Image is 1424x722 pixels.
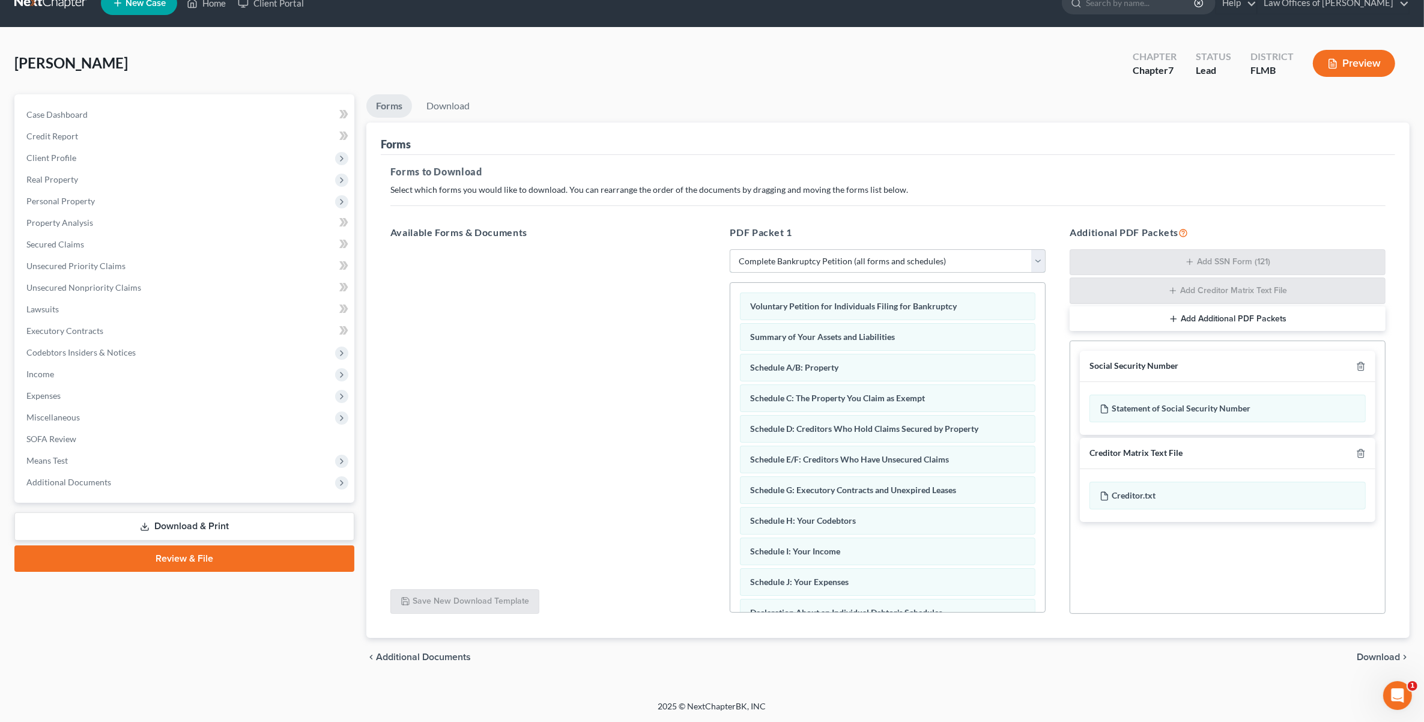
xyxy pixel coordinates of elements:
[1133,64,1177,77] div: Chapter
[750,332,895,342] span: Summary of Your Assets and Liabilities
[1357,652,1400,662] span: Download
[750,393,925,403] span: Schedule C: The Property You Claim as Exempt
[17,320,354,342] a: Executory Contracts
[1250,64,1294,77] div: FLMB
[390,225,706,240] h5: Available Forms & Documents
[17,277,354,299] a: Unsecured Nonpriority Claims
[1133,50,1177,64] div: Chapter
[26,109,88,120] span: Case Dashboard
[1383,681,1412,710] iframe: Intercom live chat
[750,546,840,556] span: Schedule I: Your Income
[26,434,76,444] span: SOFA Review
[1089,447,1183,459] div: Creditor Matrix Text File
[750,423,978,434] span: Schedule D: Creditors Who Hold Claims Secured by Property
[17,255,354,277] a: Unsecured Priority Claims
[26,261,126,271] span: Unsecured Priority Claims
[26,455,68,466] span: Means Test
[1089,482,1366,509] div: Creditor.txt
[730,225,1046,240] h5: PDF Packet 1
[26,477,111,487] span: Additional Documents
[1070,278,1386,304] button: Add Creditor Matrix Text File
[750,362,838,372] span: Schedule A/B: Property
[750,607,942,617] span: Declaration About an Individual Debtor's Schedules
[1196,64,1231,77] div: Lead
[26,239,84,249] span: Secured Claims
[26,196,95,206] span: Personal Property
[1089,395,1366,422] div: Statement of Social Security Number
[26,282,141,293] span: Unsecured Nonpriority Claims
[1070,306,1386,332] button: Add Additional PDF Packets
[26,347,136,357] span: Codebtors Insiders & Notices
[26,217,93,228] span: Property Analysis
[750,515,856,526] span: Schedule H: Your Codebtors
[17,104,354,126] a: Case Dashboard
[390,184,1386,196] p: Select which forms you would like to download. You can rearrange the order of the documents by dr...
[1400,652,1410,662] i: chevron_right
[26,304,59,314] span: Lawsuits
[1250,50,1294,64] div: District
[26,153,76,163] span: Client Profile
[366,94,412,118] a: Forms
[26,131,78,141] span: Credit Report
[390,589,539,614] button: Save New Download Template
[1070,249,1386,276] button: Add SSN Form (121)
[17,428,354,450] a: SOFA Review
[381,137,411,151] div: Forms
[370,700,1055,722] div: 2025 © NextChapterBK, INC
[1089,360,1178,372] div: Social Security Number
[417,94,479,118] a: Download
[17,126,354,147] a: Credit Report
[1357,652,1410,662] button: Download chevron_right
[26,412,80,422] span: Miscellaneous
[390,165,1386,179] h5: Forms to Download
[14,512,354,541] a: Download & Print
[1168,64,1174,76] span: 7
[1070,225,1386,240] h5: Additional PDF Packets
[26,326,103,336] span: Executory Contracts
[17,234,354,255] a: Secured Claims
[1408,681,1417,691] span: 1
[366,652,376,662] i: chevron_left
[376,652,471,662] span: Additional Documents
[750,485,956,495] span: Schedule G: Executory Contracts and Unexpired Leases
[26,369,54,379] span: Income
[750,577,849,587] span: Schedule J: Your Expenses
[17,299,354,320] a: Lawsuits
[26,174,78,184] span: Real Property
[26,390,61,401] span: Expenses
[14,545,354,572] a: Review & File
[14,54,128,71] span: [PERSON_NAME]
[1313,50,1395,77] button: Preview
[366,652,471,662] a: chevron_left Additional Documents
[1196,50,1231,64] div: Status
[17,212,354,234] a: Property Analysis
[750,301,957,311] span: Voluntary Petition for Individuals Filing for Bankruptcy
[750,454,949,464] span: Schedule E/F: Creditors Who Have Unsecured Claims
